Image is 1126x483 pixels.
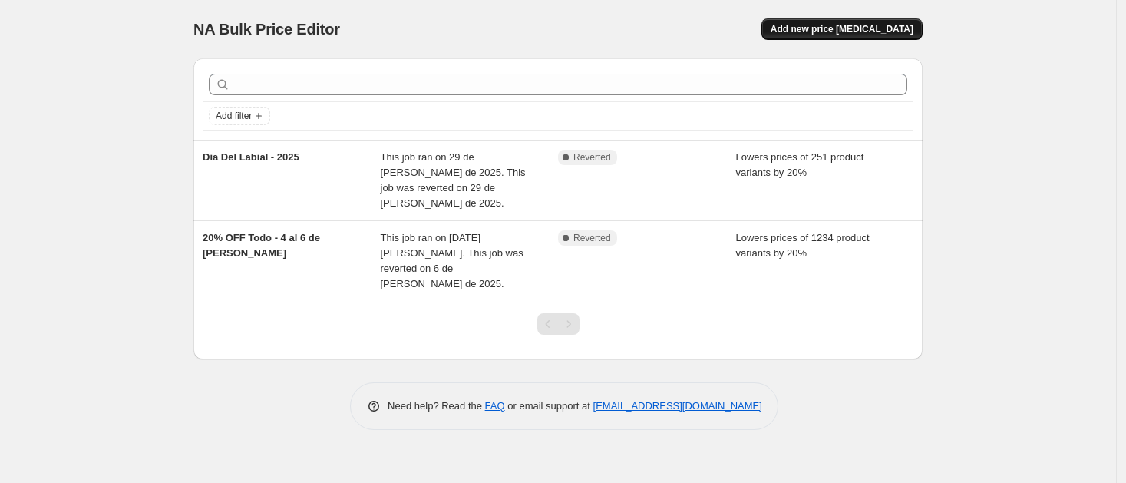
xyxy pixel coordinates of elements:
a: FAQ [485,400,505,412]
button: Add new price [MEDICAL_DATA] [761,18,923,40]
span: Add filter [216,110,252,122]
span: Add new price [MEDICAL_DATA] [771,23,913,35]
span: Reverted [573,151,611,164]
span: This job ran on [DATE][PERSON_NAME]. This job was reverted on 6 de [PERSON_NAME] de 2025. [381,232,523,289]
span: Lowers prices of 251 product variants by 20% [736,151,864,178]
span: Lowers prices of 1234 product variants by 20% [736,232,870,259]
span: or email support at [505,400,593,412]
span: This job ran on 29 de [PERSON_NAME] de 2025. This job was reverted on 29 de [PERSON_NAME] de 2025. [381,151,526,209]
button: Add filter [209,107,270,125]
span: Dia Del Labial - 2025 [203,151,299,163]
span: NA Bulk Price Editor [193,21,340,38]
span: 20% OFF Todo - 4 al 6 de [PERSON_NAME] [203,232,320,259]
span: Need help? Read the [388,400,485,412]
a: [EMAIL_ADDRESS][DOMAIN_NAME] [593,400,762,412]
span: Reverted [573,232,611,244]
nav: Pagination [537,313,580,335]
